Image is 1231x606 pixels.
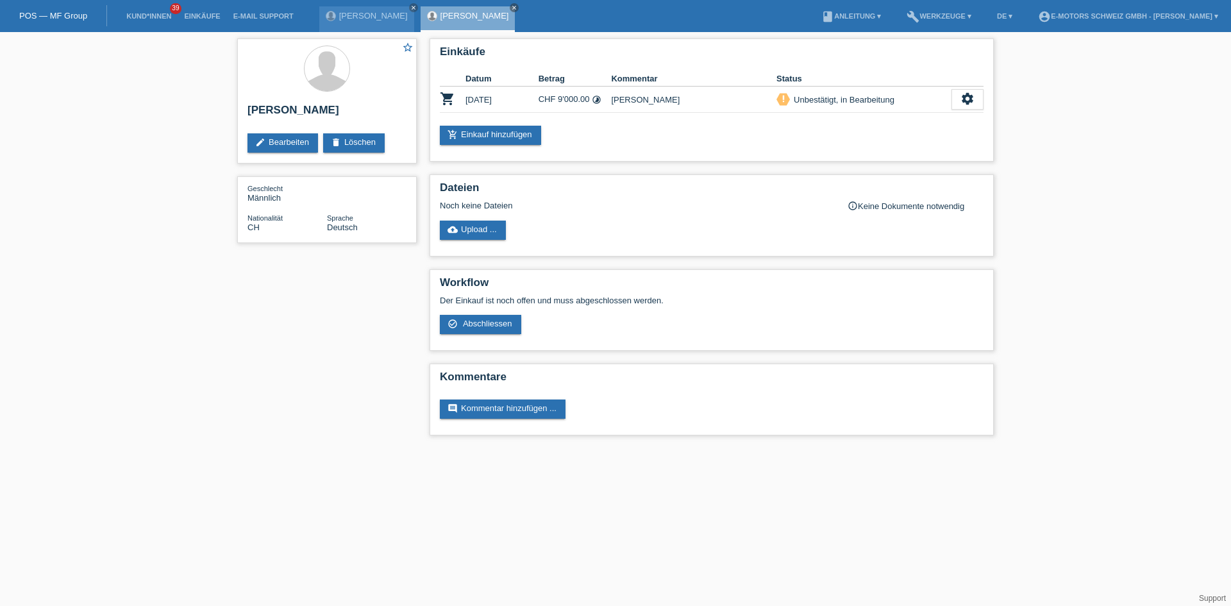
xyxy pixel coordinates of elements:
span: Deutsch [327,223,358,232]
td: CHF 9'000.00 [539,87,612,113]
a: POS — MF Group [19,11,87,21]
a: [PERSON_NAME] [440,11,509,21]
i: cloud_upload [448,224,458,235]
i: build [907,10,919,23]
a: close [510,3,519,12]
a: check_circle_outline Abschliessen [440,315,521,334]
span: Schweiz [247,223,260,232]
i: settings [960,92,975,106]
a: add_shopping_cartEinkauf hinzufügen [440,126,541,145]
th: Datum [465,71,539,87]
td: [PERSON_NAME] [611,87,776,113]
i: delete [331,137,341,147]
div: Noch keine Dateien [440,201,832,210]
i: close [511,4,517,11]
span: Nationalität [247,214,283,222]
i: close [410,4,417,11]
a: Einkäufe [178,12,226,20]
a: E-Mail Support [227,12,300,20]
a: commentKommentar hinzufügen ... [440,400,565,419]
a: buildWerkzeuge ▾ [900,12,978,20]
i: 48 Raten [592,95,601,105]
h2: Dateien [440,181,984,201]
a: DE ▾ [991,12,1019,20]
span: Abschliessen [463,319,512,328]
i: POSP00026264 [440,91,455,106]
p: Der Einkauf ist noch offen und muss abgeschlossen werden. [440,296,984,305]
th: Status [776,71,951,87]
div: Unbestätigt, in Bearbeitung [790,93,894,106]
i: check_circle_outline [448,319,458,329]
a: editBearbeiten [247,133,318,153]
span: Sprache [327,214,353,222]
div: Männlich [247,183,327,203]
td: [DATE] [465,87,539,113]
i: info_outline [848,201,858,211]
i: add_shopping_cart [448,130,458,140]
a: deleteLöschen [323,133,385,153]
span: 39 [170,3,181,14]
a: Kund*innen [120,12,178,20]
a: close [409,3,418,12]
i: account_circle [1038,10,1051,23]
th: Kommentar [611,71,776,87]
a: Support [1199,594,1226,603]
span: Geschlecht [247,185,283,192]
a: account_circleE-Motors Schweiz GmbH - [PERSON_NAME] ▾ [1032,12,1225,20]
a: cloud_uploadUpload ... [440,221,506,240]
a: [PERSON_NAME] [339,11,408,21]
a: star_border [402,42,414,55]
i: priority_high [779,94,788,103]
i: edit [255,137,265,147]
h2: Workflow [440,276,984,296]
i: book [821,10,834,23]
h2: Kommentare [440,371,984,390]
h2: [PERSON_NAME] [247,104,406,123]
a: bookAnleitung ▾ [815,12,887,20]
div: Keine Dokumente notwendig [848,201,984,211]
i: comment [448,403,458,414]
th: Betrag [539,71,612,87]
h2: Einkäufe [440,46,984,65]
i: star_border [402,42,414,53]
